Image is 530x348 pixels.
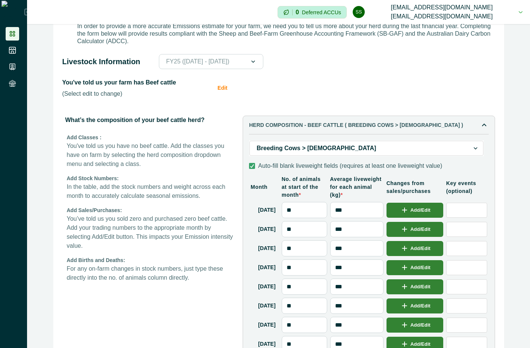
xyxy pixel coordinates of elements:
[387,179,443,195] p: Changes from sales/purchases
[77,23,495,45] p: In order to provide a more accurate Emissions estimate for your farm, we need you to tell us more...
[258,283,275,291] p: [DATE]
[67,214,234,250] p: You’ve told us you sold zero and purchased zero beef cattle. Add your trading numbers to the appr...
[67,142,234,169] p: You've told us you have no beef cattle. Add the classes you have on farm by selecting the herd co...
[387,298,443,313] button: Add/Edit
[62,57,140,66] p: Livestock Information
[387,203,443,218] button: Add/Edit
[258,340,275,348] p: [DATE]
[67,134,234,142] p: Add Classes :
[387,222,443,237] button: Add/Edit
[258,302,275,310] p: [DATE]
[67,182,234,200] p: In the table, add the stock numbers and weight across each month to accurately calculate seasonal...
[302,9,341,15] p: Deferred ACCUs
[251,183,278,191] p: Month
[62,90,212,98] p: ( Select edit to change )
[67,256,234,264] p: Add Births and Deaths:
[446,179,487,195] p: Key events (optional)
[387,260,443,275] button: Add/Edit
[258,162,442,169] p: Auto-fill blank liveweight fields (requires at least one liveweight value)
[258,225,275,233] p: [DATE]
[387,318,443,333] button: Add/Edit
[387,279,443,294] button: Add/Edit
[67,264,234,282] p: For any on-farm changes in stock numbers, just type these directly into the no. of animals column...
[249,122,479,128] p: HERD COMPOSITION - Beef cattle ( Breeding Cows > [DEMOGRAPHIC_DATA] )
[62,78,212,87] p: You've told us your farm has Beef cattle
[387,241,443,256] button: Add/Edit
[282,175,327,199] p: No. of animals at start of the month
[67,206,234,214] p: Add Sales/Purchases:
[258,244,275,252] p: [DATE]
[258,321,275,329] p: [DATE]
[62,113,237,128] p: What’s the composition of your beef cattle herd?
[258,264,275,271] p: [DATE]
[330,175,384,199] p: Average liveweight for each animal (kg)
[2,1,24,23] img: Logo
[249,121,488,130] button: HERD COMPOSITION - Beef cattle ( Breeding Cows > [DEMOGRAPHIC_DATA] )
[67,175,234,182] p: Add Stock Numbers:
[258,206,275,214] p: [DATE]
[217,78,233,98] button: Edit
[296,9,299,15] p: 0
